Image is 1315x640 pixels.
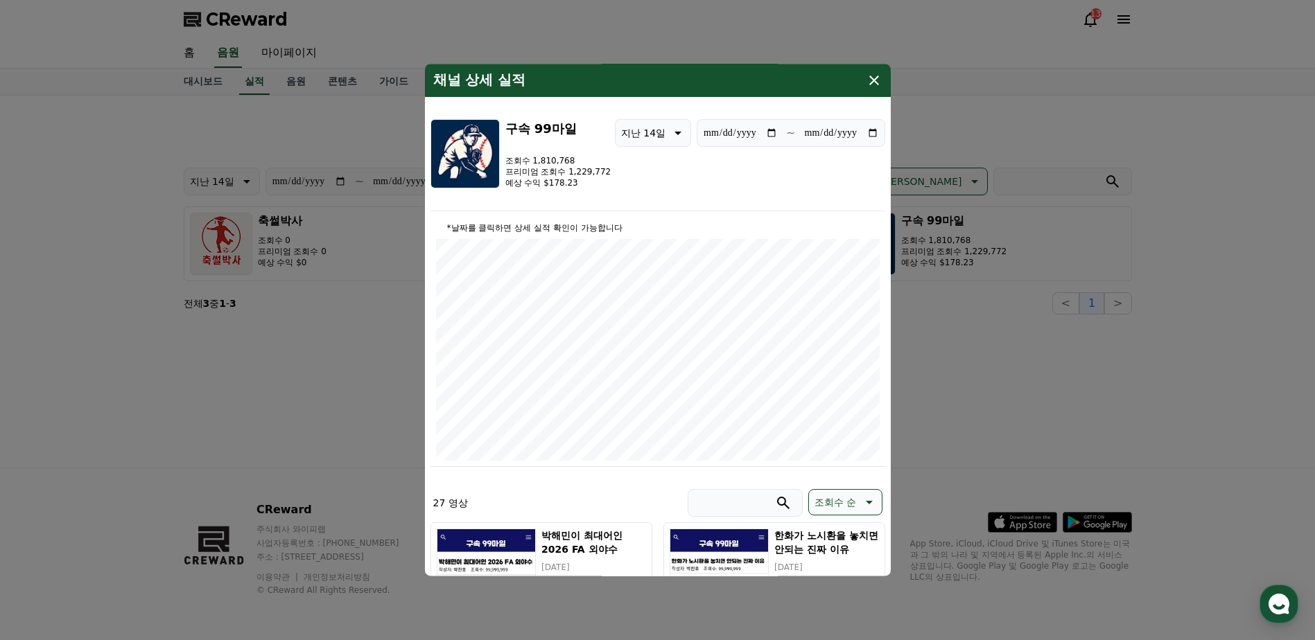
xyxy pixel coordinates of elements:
h3: 구속 99마일 [505,119,611,139]
p: *날짜를 클릭하면 상세 실적 확인이 가능합니다 [436,222,880,233]
p: 조회수 1,810,768 [505,155,611,166]
div: modal [425,64,891,576]
img: 구속 99마일 [430,119,500,188]
p: 27 영상 [433,496,468,510]
a: 설정 [179,439,266,474]
h5: 한화가 노시환을 놓치면 안되는 진짜 이유 [774,528,878,556]
h5: 박해민이 최대어인 2026 FA 외야수 [541,528,645,556]
span: 홈 [44,460,52,471]
p: 프리미엄 조회수 1,229,772 [505,166,611,177]
a: 홈 [4,439,92,474]
p: 예상 수익 $178.23 [505,177,611,188]
p: [DATE] [541,562,645,573]
a: 대화 [92,439,179,474]
p: 지난 14일 [621,123,665,143]
button: 지난 14일 [615,119,691,147]
p: [DATE] [774,562,878,573]
p: 조회수 순 [815,492,856,512]
p: ~ [786,125,795,141]
span: 설정 [214,460,231,471]
h4: 채널 상세 실적 [433,72,526,89]
span: 대화 [127,461,143,472]
button: 조회수 순 [808,489,882,515]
